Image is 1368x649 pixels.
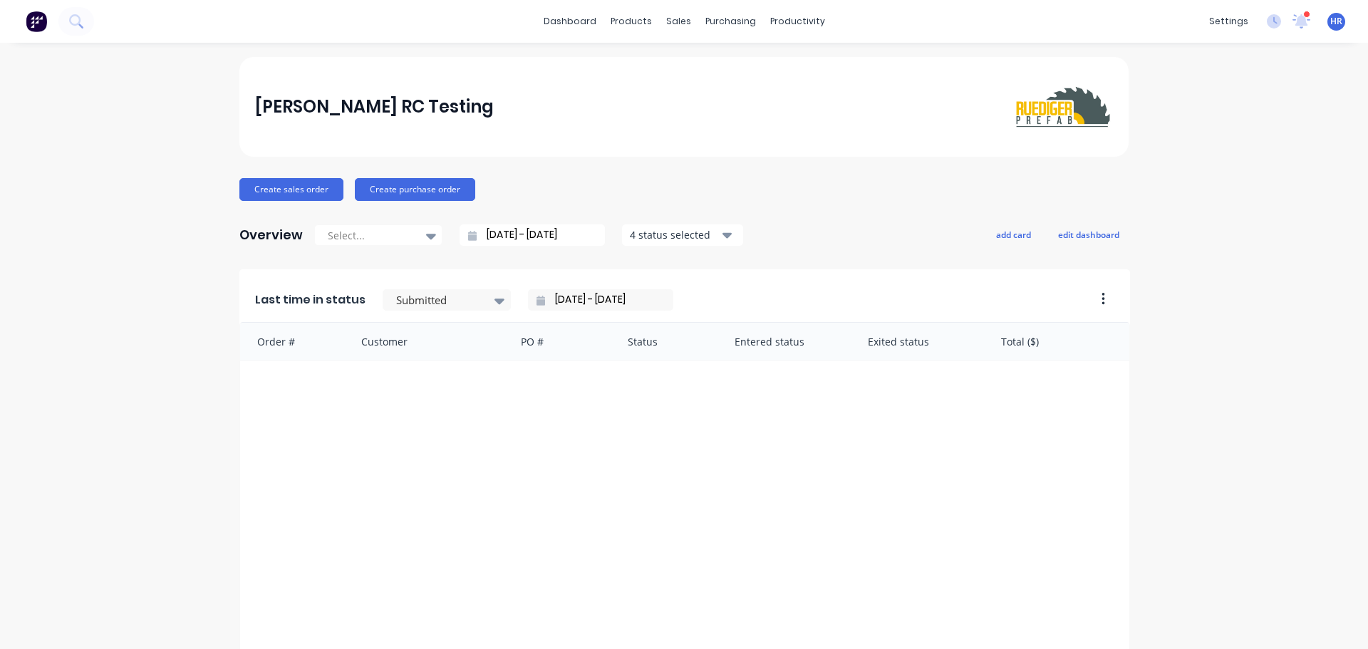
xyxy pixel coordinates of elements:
[613,323,720,360] div: Status
[255,93,494,121] div: [PERSON_NAME] RC Testing
[622,224,743,246] button: 4 status selected
[1330,15,1342,28] span: HR
[987,225,1040,244] button: add card
[26,11,47,32] img: Factory
[763,11,832,32] div: productivity
[240,323,347,360] div: Order #
[1202,11,1255,32] div: settings
[239,221,303,249] div: Overview
[1013,82,1113,132] img: Harry RC Testing
[630,227,720,242] div: 4 status selected
[659,11,698,32] div: sales
[603,11,659,32] div: products
[1049,225,1129,244] button: edit dashboard
[720,323,854,360] div: Entered status
[507,323,613,360] div: PO #
[854,323,987,360] div: Exited status
[239,178,343,201] button: Create sales order
[355,178,475,201] button: Create purchase order
[698,11,763,32] div: purchasing
[347,323,507,360] div: Customer
[537,11,603,32] a: dashboard
[255,291,366,308] span: Last time in status
[545,289,668,311] input: Filter by date
[987,323,1129,360] div: Total ($)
